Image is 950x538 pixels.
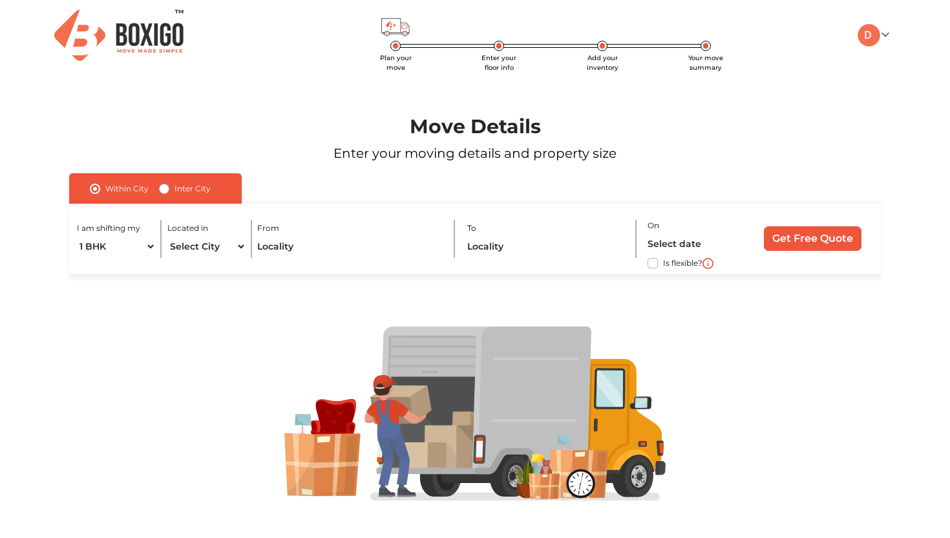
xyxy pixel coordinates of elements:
[257,222,279,234] label: From
[257,235,443,258] input: Locality
[688,54,723,72] span: Your move summary
[663,255,702,269] label: Is flexible?
[648,233,741,255] input: Select date
[174,181,211,197] label: Inter City
[105,181,149,197] label: Within City
[38,144,912,163] p: Enter your moving details and property size
[167,222,208,234] label: Located in
[764,226,861,251] input: Get Free Quote
[587,54,618,72] span: Add your inventory
[38,115,912,138] h1: Move Details
[481,54,516,72] span: Enter your floor info
[77,222,140,234] label: I am shifting my
[467,235,626,258] input: Locality
[702,258,713,269] img: i
[380,54,412,72] span: Plan your move
[54,10,184,61] img: Boxigo
[467,222,476,234] label: To
[648,220,659,231] label: On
